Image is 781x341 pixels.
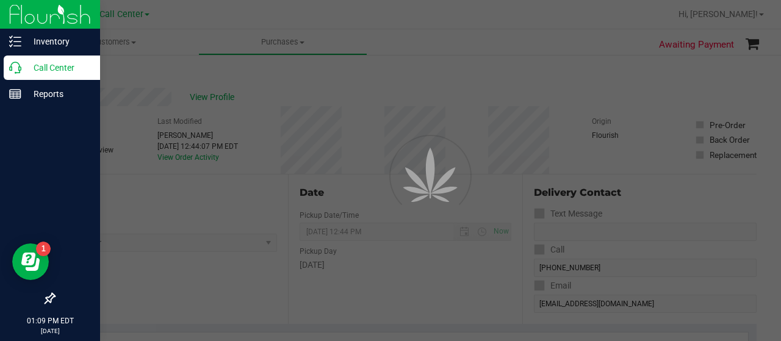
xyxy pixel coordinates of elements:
p: 01:09 PM EDT [5,315,95,326]
p: Inventory [21,34,95,49]
p: Call Center [21,60,95,75]
p: [DATE] [5,326,95,336]
p: Reports [21,87,95,101]
iframe: Resource center unread badge [36,242,51,256]
inline-svg: Inventory [9,35,21,48]
iframe: Resource center [12,243,49,280]
inline-svg: Call Center [9,62,21,74]
inline-svg: Reports [9,88,21,100]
